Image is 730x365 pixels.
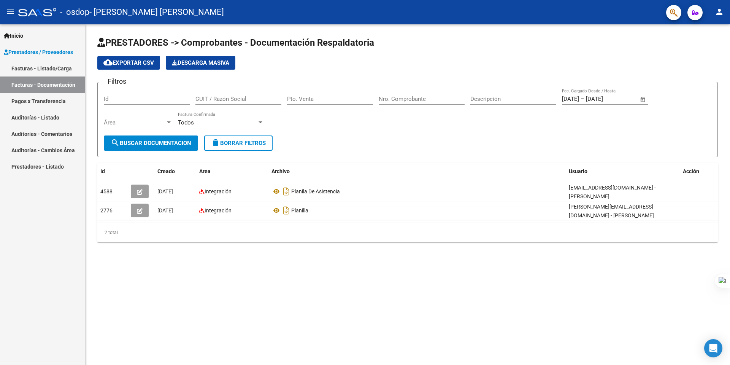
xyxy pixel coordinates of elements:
[569,185,656,199] span: [EMAIL_ADDRESS][DOMAIN_NAME] - [PERSON_NAME]
[715,7,724,16] mat-icon: person
[562,96,579,102] input: Fecha inicio
[157,168,175,174] span: Creado
[196,163,268,180] datatable-header-cell: Area
[111,140,191,147] span: Buscar Documentacion
[111,138,120,147] mat-icon: search
[211,140,266,147] span: Borrar Filtros
[166,56,235,70] button: Descarga Masiva
[566,163,680,180] datatable-header-cell: Usuario
[291,188,340,194] span: Planila De Asistencia
[683,168,699,174] span: Acción
[103,59,154,66] span: Exportar CSV
[60,4,89,21] span: - osdop
[97,223,718,242] div: 2 total
[639,95,647,104] button: Open calendar
[291,207,308,214] span: Planilla
[97,37,374,48] span: PRESTADORES -> Comprobantes - Documentación Respaldatoria
[205,207,232,214] span: Integración
[211,138,220,147] mat-icon: delete
[569,168,587,174] span: Usuario
[581,96,584,102] span: –
[166,56,235,70] app-download-masive: Descarga masiva de comprobantes (adjuntos)
[281,204,291,217] i: Descargar documento
[100,207,113,214] span: 2776
[4,48,73,56] span: Prestadores / Proveedores
[157,188,173,194] span: [DATE]
[89,4,224,21] span: - [PERSON_NAME] [PERSON_NAME]
[4,32,23,40] span: Inicio
[104,135,198,151] button: Buscar Documentacion
[205,188,232,194] span: Integración
[586,96,623,102] input: Fecha fin
[97,163,128,180] datatable-header-cell: Id
[100,188,113,194] span: 4588
[97,56,160,70] button: Exportar CSV
[268,163,566,180] datatable-header-cell: Archivo
[204,135,273,151] button: Borrar Filtros
[154,163,196,180] datatable-header-cell: Creado
[157,207,173,214] span: [DATE]
[178,119,194,126] span: Todos
[6,7,15,16] mat-icon: menu
[569,204,654,218] span: [PERSON_NAME][EMAIL_ADDRESS][DOMAIN_NAME] - [PERSON_NAME]
[103,58,113,67] mat-icon: cloud_download
[104,76,130,87] h3: Filtros
[704,339,722,357] div: Open Intercom Messenger
[680,163,718,180] datatable-header-cell: Acción
[271,168,290,174] span: Archivo
[281,185,291,198] i: Descargar documento
[100,168,105,174] span: Id
[172,59,229,66] span: Descarga Masiva
[199,168,211,174] span: Area
[104,119,165,126] span: Área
